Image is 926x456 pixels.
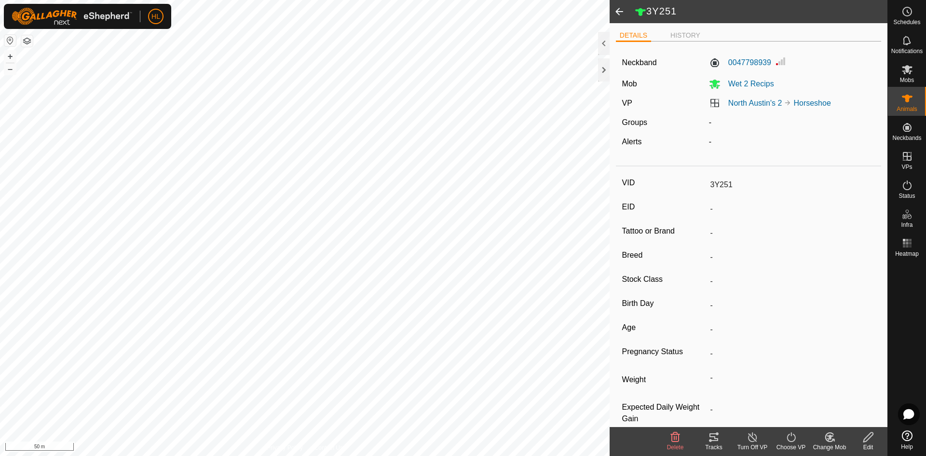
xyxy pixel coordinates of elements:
span: Notifications [891,48,923,54]
span: Delete [667,444,684,451]
label: Weight [622,370,707,390]
a: Help [888,427,926,454]
label: 0047798939 [709,57,771,69]
li: HISTORY [667,30,704,41]
a: Horseshoe [793,99,831,107]
span: Help [901,444,913,450]
a: Privacy Policy [267,443,303,452]
label: EID [622,201,707,213]
div: Tracks [694,443,733,452]
label: Stock Class [622,273,707,286]
label: Groups [622,118,647,126]
button: Reset Map [4,35,16,46]
span: Infra [901,222,912,228]
img: Signal strength [775,55,787,67]
span: Animals [897,106,917,112]
button: Map Layers [21,35,33,47]
div: Turn Off VP [733,443,772,452]
label: VID [622,177,707,189]
label: Breed [622,249,707,262]
span: Heatmap [895,251,919,257]
button: – [4,63,16,75]
span: Wet 2 Recips [721,80,774,88]
label: VP [622,99,632,107]
span: Status [899,193,915,199]
span: Mobs [900,77,914,83]
div: Change Mob [810,443,849,452]
label: Alerts [622,138,642,146]
label: Expected Daily Weight Gain [622,401,707,425]
img: to [784,99,791,107]
span: VPs [901,164,912,170]
div: - [705,117,879,128]
span: HL [151,12,160,22]
div: Choose VP [772,443,810,452]
div: - [705,136,879,148]
a: Contact Us [314,443,343,452]
button: + [4,51,16,62]
img: Gallagher Logo [12,8,132,25]
a: North Austin's 2 [728,99,782,107]
label: Neckband [622,57,657,69]
span: Schedules [893,19,920,25]
label: Age [622,321,707,334]
label: Birth Day [622,297,707,310]
label: Pregnancy Status [622,345,707,358]
li: DETAILS [616,30,651,42]
h2: 3Y251 [635,5,887,18]
span: Neckbands [892,135,921,141]
label: Tattoo or Brand [622,225,707,237]
div: Edit [849,443,887,452]
label: Mob [622,80,637,88]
